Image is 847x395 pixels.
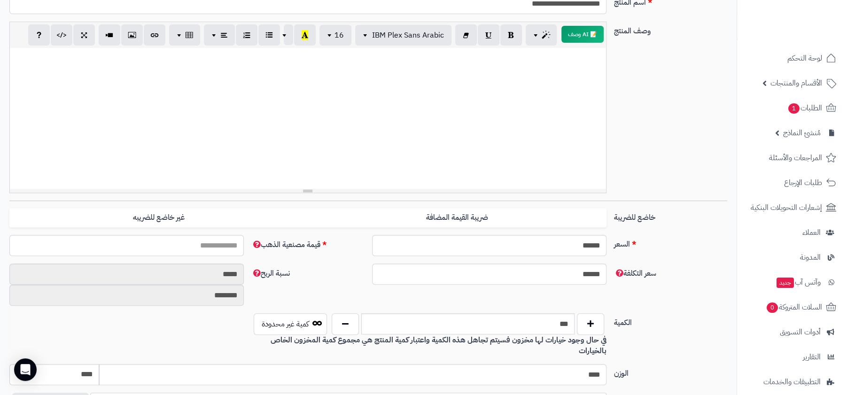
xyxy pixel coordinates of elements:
[355,25,451,46] button: IBM Plex Sans Arabic
[776,276,821,289] span: وآتس آب
[783,126,821,139] span: مُنشئ النماذج
[788,103,800,114] span: 1
[763,375,821,388] span: التطبيقات والخدمات
[743,47,841,70] a: لوحة التحكم
[308,208,606,227] label: ضريبة القيمة المضافة
[743,221,841,244] a: العملاء
[372,30,444,41] span: IBM Plex Sans Arabic
[777,278,794,288] span: جديد
[610,22,731,37] label: وصف المنتج
[743,346,841,368] a: التقارير
[751,201,822,214] span: إشعارات التحويلات البنكية
[610,313,731,328] label: الكمية
[802,226,821,239] span: العملاء
[610,364,731,379] label: الوزن
[9,208,308,227] label: غير خاضع للضريبه
[787,52,822,65] span: لوحة التحكم
[743,196,841,219] a: إشعارات التحويلات البنكية
[743,246,841,269] a: المدونة
[770,77,822,90] span: الأقسام والمنتجات
[743,147,841,169] a: المراجعات والأسئلة
[743,296,841,318] a: السلات المتروكة0
[787,101,822,115] span: الطلبات
[784,176,822,189] span: طلبات الإرجاع
[766,301,822,314] span: السلات المتروكة
[251,239,320,250] span: قيمة مصنعية الذهب
[610,235,731,250] label: السعر
[319,25,351,46] button: 16
[743,97,841,119] a: الطلبات1
[743,371,841,393] a: التطبيقات والخدمات
[334,30,344,41] span: 16
[271,334,606,356] b: في حال وجود خيارات لها مخزون فسيتم تجاهل هذه الكمية واعتبار كمية المنتج هي مجموع كمية المخزون الخ...
[614,268,656,279] span: سعر التكلفة
[561,26,604,43] button: 📝 AI وصف
[800,251,821,264] span: المدونة
[251,268,290,279] span: نسبة الربح
[803,350,821,364] span: التقارير
[743,171,841,194] a: طلبات الإرجاع
[610,208,731,223] label: خاضع للضريبة
[767,302,778,313] span: 0
[780,325,821,339] span: أدوات التسويق
[14,358,37,381] div: Open Intercom Messenger
[743,321,841,343] a: أدوات التسويق
[743,271,841,294] a: وآتس آبجديد
[769,151,822,164] span: المراجعات والأسئلة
